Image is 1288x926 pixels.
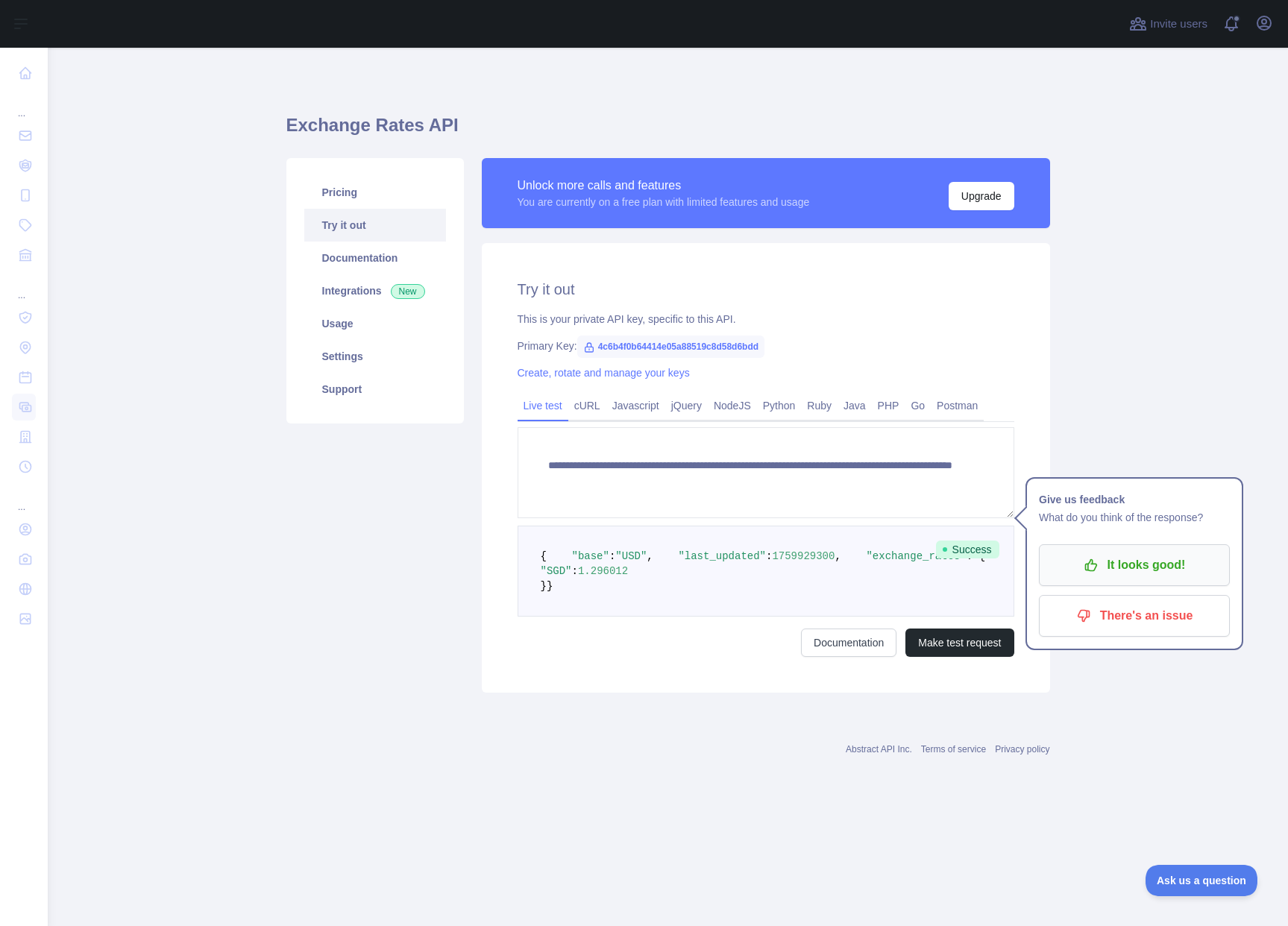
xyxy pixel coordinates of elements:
[12,271,36,301] div: ...
[304,176,446,209] a: Pricing
[665,394,708,418] a: jQuery
[518,177,810,195] div: Unlock more calls and features
[872,394,905,418] a: PHP
[391,284,425,299] span: New
[518,394,568,418] a: Live test
[541,550,547,562] span: {
[835,550,841,562] span: ,
[518,367,690,379] a: Create, rotate and manage your keys
[304,209,446,242] a: Try it out
[801,629,896,657] a: Documentation
[518,312,1014,327] div: This is your private API key, specific to this API.
[286,113,1050,149] h1: Exchange Rates API
[708,394,757,418] a: NodeJS
[905,629,1014,657] button: Make test request
[1126,12,1210,36] button: Invite users
[766,550,772,562] span: :
[572,550,609,562] span: "base"
[547,580,553,592] span: }
[609,550,615,562] span: :
[304,242,446,274] a: Documentation
[572,565,578,577] span: :
[12,483,36,513] div: ...
[606,394,665,418] a: Javascript
[1039,508,1230,526] p: What do you think of the response?
[801,394,838,418] a: Ruby
[518,338,1014,353] div: Primary Key:
[615,550,647,562] span: "USD"
[518,195,810,210] div: You are currently on a free plan with limited features and usage
[1146,865,1258,896] iframe: Toggle Customer Support
[936,541,999,558] span: Success
[866,550,966,562] span: "exchange_rates"
[995,744,1049,755] a: Privacy policy
[304,274,446,307] a: Integrations New
[304,307,446,340] a: Usage
[541,580,547,592] span: }
[921,744,986,755] a: Terms of service
[846,744,912,755] a: Abstract API Inc.
[905,394,931,418] a: Go
[757,394,802,418] a: Python
[304,340,446,373] a: Settings
[1039,491,1230,508] h1: Give us feedback
[772,550,835,562] span: 1759929300
[578,565,628,577] span: 1.296012
[1150,16,1207,33] span: Invite users
[838,394,872,418] a: Java
[304,373,446,406] a: Support
[678,550,766,562] span: "last_updated"
[12,89,36,119] div: ...
[541,565,572,577] span: "SGD"
[577,336,764,358] span: 4c6b4f0b64414e05a88519c8d58d6bdd
[647,550,653,562] span: ,
[518,279,1014,300] h2: Try it out
[949,182,1014,210] button: Upgrade
[931,394,984,418] a: Postman
[568,394,606,418] a: cURL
